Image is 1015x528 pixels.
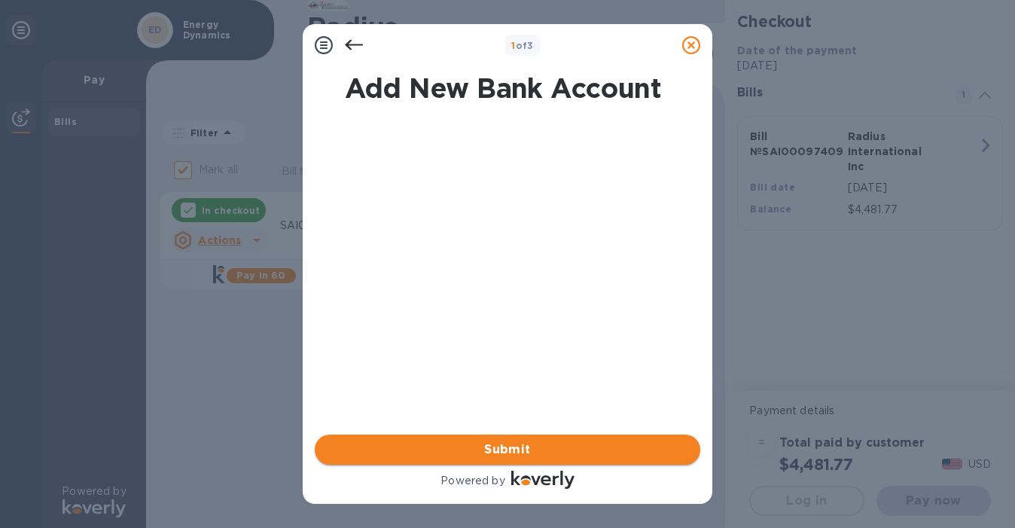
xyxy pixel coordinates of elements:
[511,471,575,489] img: Logo
[327,441,688,459] span: Submit
[316,72,690,104] h1: Add New Bank Account
[511,40,534,51] b: of 3
[511,40,515,51] span: 1
[315,435,700,465] button: Submit
[440,473,504,489] p: Powered by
